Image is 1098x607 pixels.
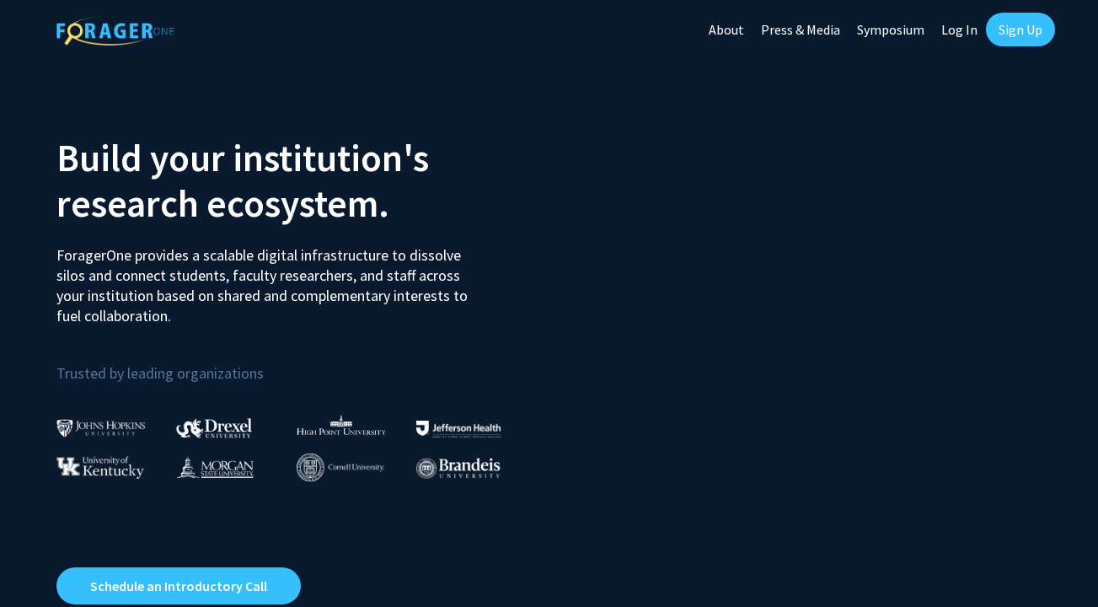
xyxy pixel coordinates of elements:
[56,233,479,326] p: ForagerOne provides a scalable digital infrastructure to dissolve silos and connect students, fac...
[416,458,501,479] img: Brandeis University
[297,454,384,481] img: Cornell University
[56,419,146,437] img: Johns Hopkins University
[416,421,501,437] img: Thomas Jefferson University
[56,16,174,46] img: ForagerOne Logo
[986,13,1055,46] a: Sign Up
[56,135,537,226] h2: Build your institution's research ecosystem.
[176,456,254,478] img: Morgan State University
[56,456,144,479] img: University of Kentucky
[56,340,537,386] p: Trusted by leading organizations
[297,415,386,435] img: High Point University
[176,418,252,438] img: Drexel University
[56,567,301,604] a: Opens in a new tab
